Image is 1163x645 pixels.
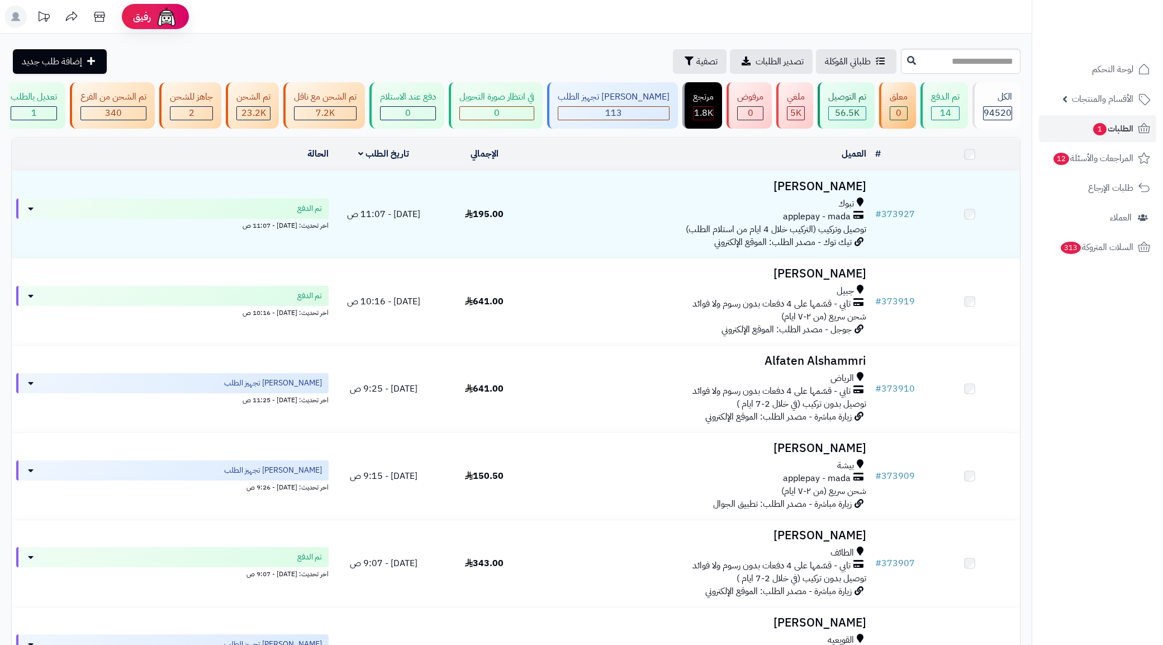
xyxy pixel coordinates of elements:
a: المراجعات والأسئلة12 [1039,145,1156,172]
span: رفيق [133,10,151,23]
a: تصدير الطلبات [730,49,813,74]
span: 195.00 [465,208,504,221]
span: 313 [1060,241,1081,255]
div: معلق [890,91,908,103]
span: تم الدفع [297,203,322,214]
a: مرتجع 1.8K [680,82,724,129]
div: [PERSON_NAME] تجهيز الطلب [558,91,670,103]
div: 2 [170,107,212,120]
h3: [PERSON_NAME] [539,442,866,455]
span: [PERSON_NAME] تجهيز الطلب [224,378,322,389]
div: اخر تحديث: [DATE] - 11:07 ص [16,219,329,230]
div: 4962 [787,107,804,120]
span: تابي - قسّمها على 4 دفعات بدون رسوم ولا فوائد [692,559,851,572]
span: تابي - قسّمها على 4 دفعات بدون رسوم ولا فوائد [692,385,851,398]
span: الرياض [830,372,854,385]
h3: Alfaten Alshammri [539,355,866,368]
div: ملغي [787,91,805,103]
span: تابي - قسّمها على 4 دفعات بدون رسوم ولا فوائد [692,298,851,310]
span: طلبات الإرجاع [1088,180,1133,196]
div: 0 [460,107,534,120]
span: 343.00 [465,557,504,570]
span: الطلبات [1092,121,1133,136]
span: جبيل [837,285,854,298]
a: #373910 [875,382,915,396]
span: 1 [31,106,37,120]
a: الحالة [307,147,329,161]
div: اخر تحديث: [DATE] - 11:25 ص [16,393,329,405]
div: اخر تحديث: [DATE] - 10:16 ص [16,306,329,318]
span: تصدير الطلبات [756,55,804,68]
div: 113 [558,107,669,120]
div: تم الشحن من الفرع [80,91,146,103]
h3: [PERSON_NAME] [539,267,866,280]
h3: [PERSON_NAME] [539,180,866,193]
span: 641.00 [465,295,504,308]
span: 340 [105,106,122,120]
div: 23168 [237,107,270,120]
a: الطلبات1 [1039,115,1156,142]
span: 0 [494,106,500,120]
span: [DATE] - 9:15 ص [350,469,417,483]
span: 150.50 [465,469,504,483]
div: اخر تحديث: [DATE] - 9:07 ص [16,567,329,579]
div: 14 [932,107,959,120]
span: # [875,557,881,570]
img: logo-2.png [1087,8,1152,32]
a: #373907 [875,557,915,570]
span: تصفية [696,55,718,68]
span: # [875,469,881,483]
a: السلات المتروكة313 [1039,234,1156,261]
a: [PERSON_NAME] تجهيز الطلب 113 [545,82,680,129]
span: تبوك [838,197,854,210]
span: 1 [1093,123,1107,136]
span: 5K [790,106,801,120]
div: مرفوض [737,91,763,103]
a: العميل [842,147,866,161]
div: 7223 [295,107,356,120]
a: معلق 0 [877,82,918,129]
span: 0 [405,106,411,120]
a: طلباتي المُوكلة [816,49,896,74]
h3: [PERSON_NAME] [539,616,866,629]
span: الأقسام والمنتجات [1072,91,1133,107]
span: الطائف [830,547,854,559]
a: تم الدفع 14 [918,82,970,129]
a: جاهز للشحن 2 [157,82,224,129]
div: مرتجع [693,91,714,103]
a: تاريخ الطلب [358,147,409,161]
span: جوجل - مصدر الطلب: الموقع الإلكتروني [721,323,852,336]
a: تم الشحن مع ناقل 7.2K [281,82,367,129]
span: إضافة طلب جديد [22,55,82,68]
a: #373919 [875,295,915,308]
span: توصيل بدون تركيب (في خلال 2-7 ايام ) [737,397,866,411]
a: دفع عند الاستلام 0 [367,82,447,129]
h3: [PERSON_NAME] [539,529,866,542]
a: في انتظار صورة التحويل 0 [447,82,545,129]
a: # [875,147,881,161]
span: تم الدفع [297,552,322,563]
span: السلات المتروكة [1060,239,1133,255]
div: 340 [81,107,146,120]
a: مرفوض 0 [724,82,774,129]
span: 14 [940,106,951,120]
span: applepay - mada [783,472,851,485]
div: اخر تحديث: [DATE] - 9:26 ص [16,481,329,492]
span: بيشة [837,459,854,472]
span: شحن سريع (من ٢-٧ ايام) [781,484,866,498]
span: زيارة مباشرة - مصدر الطلب: الموقع الإلكتروني [705,585,852,598]
div: 1807 [694,107,713,120]
span: زيارة مباشرة - مصدر الطلب: الموقع الإلكتروني [705,410,852,423]
div: الكل [983,91,1012,103]
span: applepay - mada [783,210,851,223]
span: 7.2K [316,106,335,120]
span: لوحة التحكم [1092,62,1133,77]
div: تم الشحن مع ناقل [294,91,357,103]
span: 1.8K [694,106,713,120]
a: تحديثات المنصة [30,6,58,31]
a: لوحة التحكم [1039,56,1156,83]
div: جاهز للشحن [170,91,213,103]
span: [DATE] - 10:16 ص [347,295,420,308]
div: في انتظار صورة التحويل [459,91,534,103]
div: تم الدفع [931,91,960,103]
